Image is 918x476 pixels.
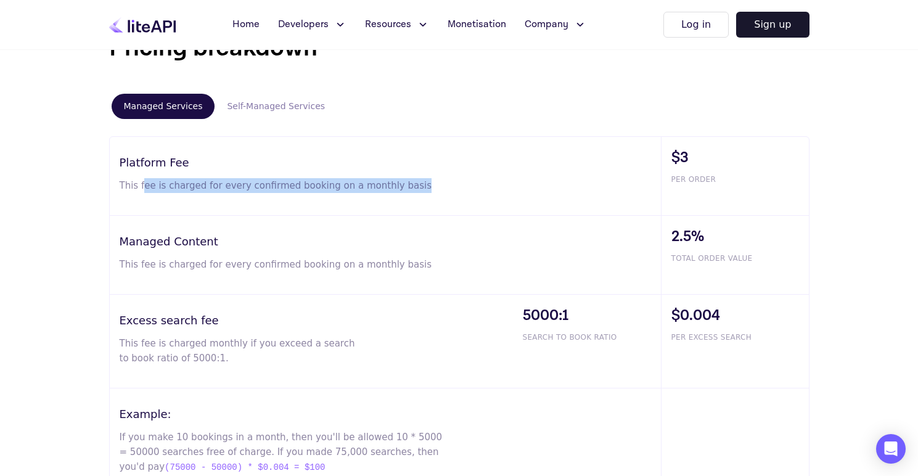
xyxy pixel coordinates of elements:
button: Self-Managed Services [215,94,337,119]
span: TOTAL ORDER VALUE [671,253,809,264]
p: If you make 10 bookings in a month, then you'll be allowed 10 * 5000 = 50000 searches free of cha... [120,430,445,475]
span: PER ORDER [671,174,809,185]
span: $3 [671,147,809,169]
span: PER EXCESS SEARCH [671,332,809,343]
button: Developers [271,12,354,37]
p: This fee is charged monthly if you exceed a search to book ratio of 5000:1. [120,336,356,366]
p: This fee is charged for every confirmed booking on a monthly basis [120,178,445,193]
h3: Excess search fee [120,312,513,329]
button: Managed Services [112,94,215,119]
a: Home [225,12,267,37]
span: SEARCH TO BOOK RATIO [523,332,661,343]
h3: Platform Fee [120,154,661,171]
span: Monetisation [448,17,506,32]
div: Open Intercom Messenger [876,434,906,464]
a: Monetisation [440,12,514,37]
button: Company [517,12,594,37]
span: 2.5% [671,226,809,248]
span: 5000:1 [523,305,661,327]
button: Resources [358,12,436,37]
span: Resources [365,17,411,32]
span: Developers [278,17,329,32]
span: $0.004 [671,305,809,327]
p: This fee is charged for every confirmed booking on a monthly basis [120,257,445,272]
span: Company [525,17,568,32]
span: Home [232,17,260,32]
button: Log in [663,12,729,38]
h3: Example: [120,406,661,422]
button: Sign up [736,12,809,38]
h3: Managed Content [120,233,661,250]
span: (75000 - 50000) * $0.004 = $100 [165,460,325,475]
